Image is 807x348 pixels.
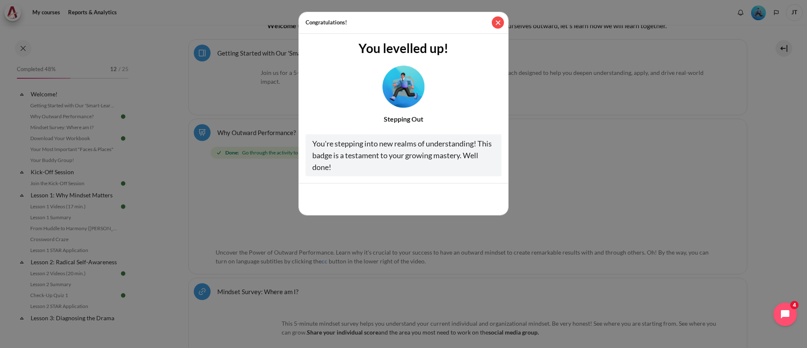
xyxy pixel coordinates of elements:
[306,114,501,124] div: Stepping Out
[492,16,504,29] button: Close
[306,19,347,27] h5: Congratulations!
[382,65,425,107] img: Level #3
[306,40,501,56] h3: You levelled up!
[306,134,501,176] div: You're stepping into new realms of understanding! This badge is a testament to your growing maste...
[382,62,425,108] div: Level #3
